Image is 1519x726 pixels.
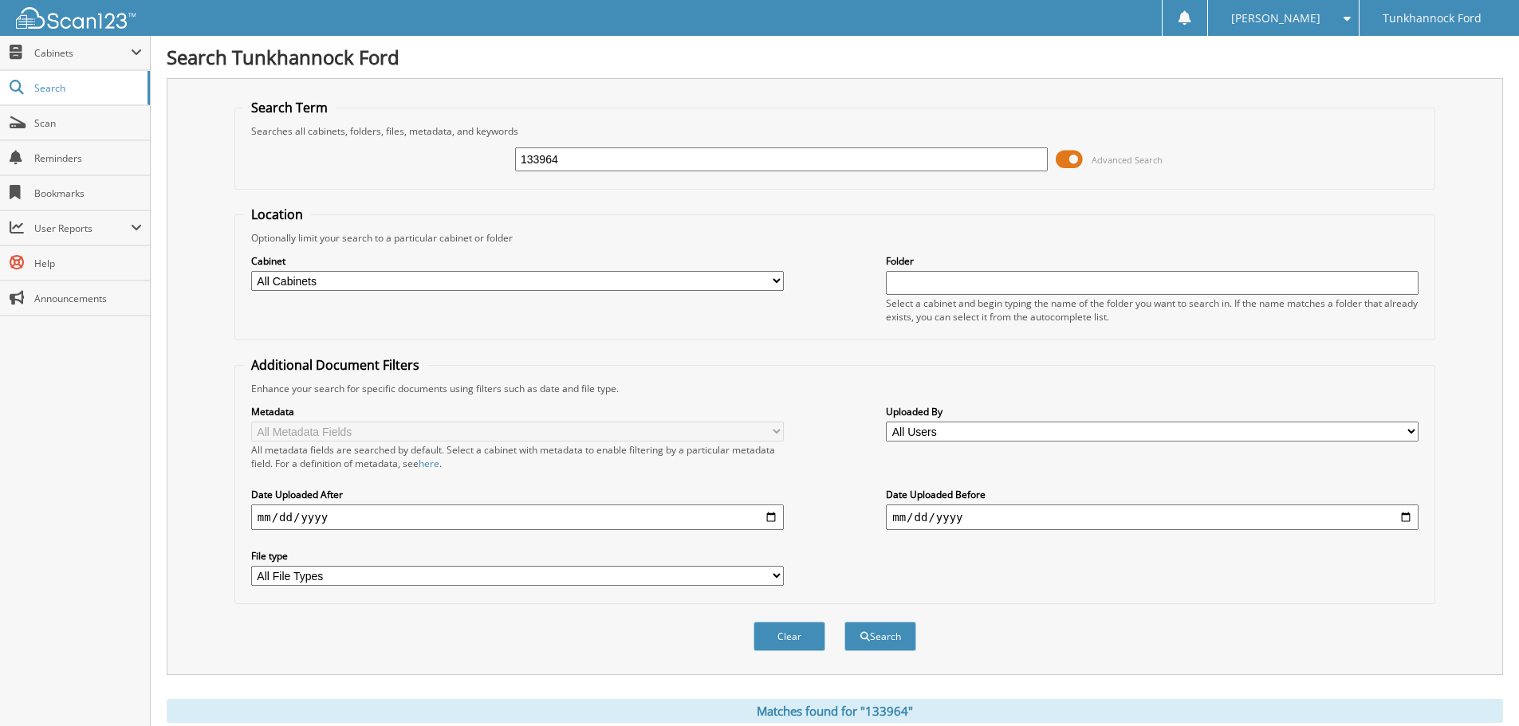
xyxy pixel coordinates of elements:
[886,254,1419,268] label: Folder
[886,504,1419,530] input: end
[1231,14,1320,23] span: [PERSON_NAME]
[251,504,784,530] input: start
[251,488,784,501] label: Date Uploaded After
[243,356,427,374] legend: Additional Document Filters
[1092,154,1163,166] span: Advanced Search
[243,99,336,116] legend: Search Term
[754,622,825,651] button: Clear
[243,231,1427,245] div: Optionally limit your search to a particular cabinet or folder
[34,222,131,235] span: User Reports
[886,296,1419,324] div: Select a cabinet and begin typing the name of the folder you want to search in. If the name match...
[243,124,1427,138] div: Searches all cabinets, folders, files, metadata, and keywords
[34,186,142,200] span: Bookmarks
[251,405,784,418] label: Metadata
[243,382,1427,395] div: Enhance your search for specific documents using filters such as date and file type.
[251,549,784,563] label: File type
[16,7,136,29] img: scan123-logo-white.svg
[34,81,140,95] span: Search
[886,488,1419,501] label: Date Uploaded Before
[34,151,142,165] span: Reminders
[886,405,1419,418] label: Uploaded By
[167,699,1503,723] div: Matches found for "133964"
[243,206,311,223] legend: Location
[34,46,131,60] span: Cabinets
[844,622,916,651] button: Search
[1383,14,1482,23] span: Tunkhannock Ford
[251,254,784,268] label: Cabinet
[167,44,1503,70] h1: Search Tunkhannock Ford
[34,116,142,130] span: Scan
[419,457,439,470] a: here
[34,257,142,270] span: Help
[34,292,142,305] span: Announcements
[251,443,784,470] div: All metadata fields are searched by default. Select a cabinet with metadata to enable filtering b...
